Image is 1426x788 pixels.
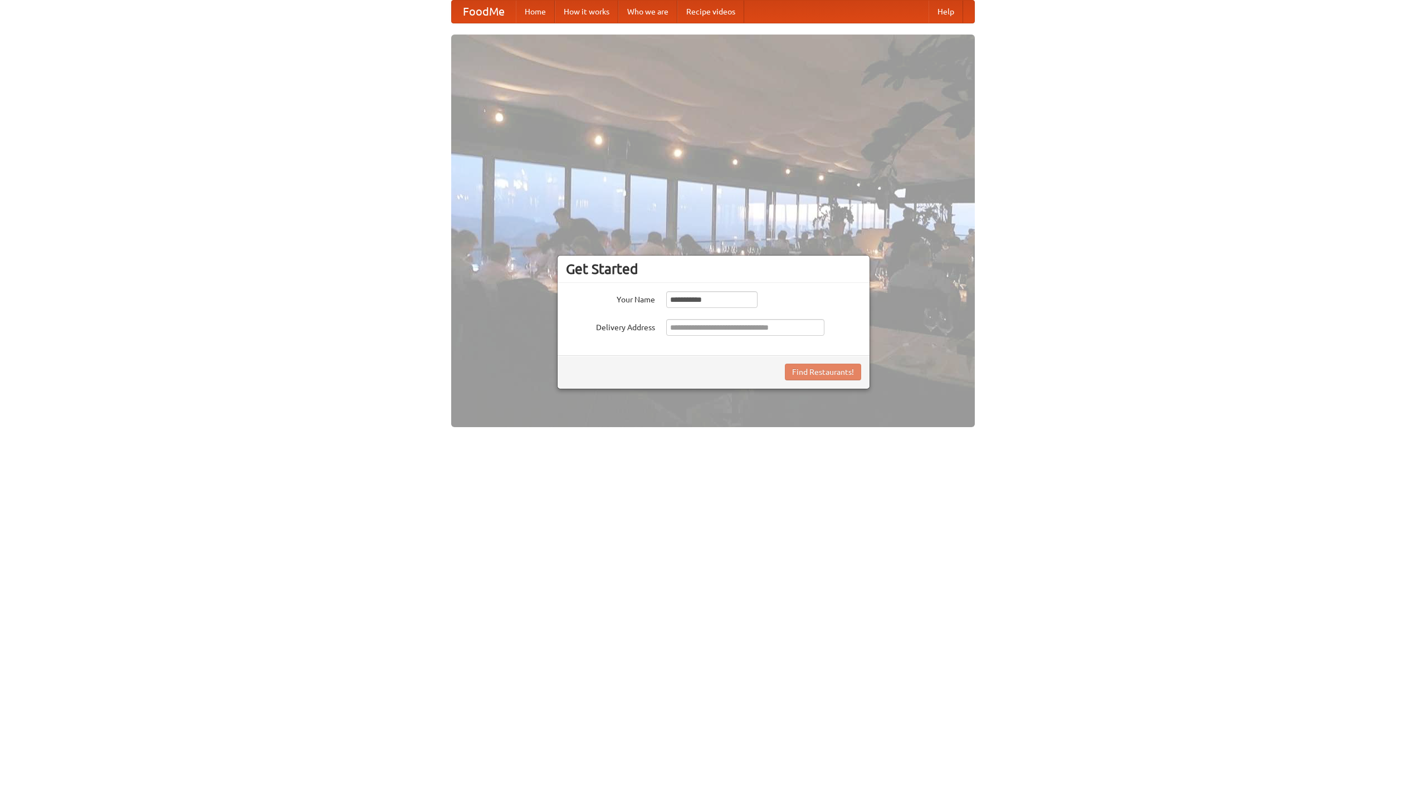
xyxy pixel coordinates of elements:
a: FoodMe [452,1,516,23]
a: Who we are [618,1,677,23]
h3: Get Started [566,261,861,277]
label: Delivery Address [566,319,655,333]
a: Help [929,1,963,23]
a: How it works [555,1,618,23]
a: Recipe videos [677,1,744,23]
a: Home [516,1,555,23]
button: Find Restaurants! [785,364,861,380]
label: Your Name [566,291,655,305]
